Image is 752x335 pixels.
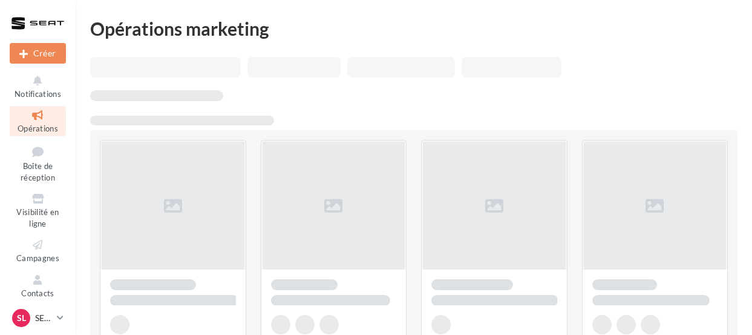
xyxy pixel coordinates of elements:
[35,312,52,324] p: SEAT Laon
[16,253,59,263] span: Campagnes
[17,312,26,324] span: SL
[10,106,66,136] a: Opérations
[21,288,54,298] span: Contacts
[15,89,61,99] span: Notifications
[10,236,66,265] a: Campagnes
[10,43,66,64] div: Nouvelle campagne
[90,19,737,38] div: Opérations marketing
[10,43,66,64] button: Créer
[10,190,66,231] a: Visibilité en ligne
[18,124,58,133] span: Opérations
[10,307,66,330] a: SL SEAT Laon
[16,207,59,228] span: Visibilité en ligne
[21,161,55,182] span: Boîte de réception
[10,271,66,300] a: Contacts
[10,71,66,101] button: Notifications
[10,141,66,185] a: Boîte de réception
